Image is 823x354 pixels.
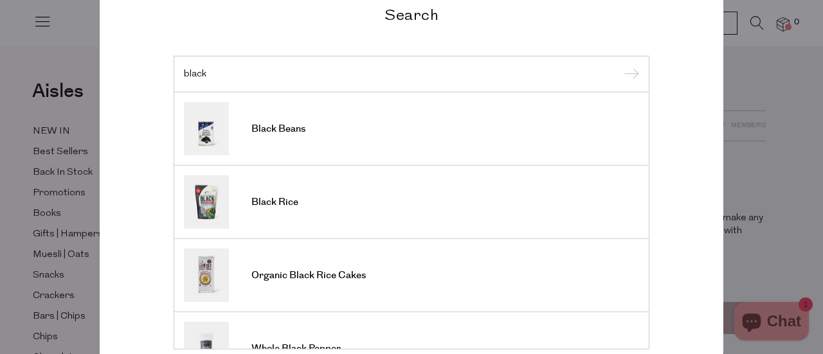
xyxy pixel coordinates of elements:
span: Black Beans [251,123,305,136]
img: Black Rice [184,175,229,229]
a: Black Rice [184,175,639,229]
a: Organic Black Rice Cakes [184,249,639,302]
input: Search [184,69,639,78]
span: Black Rice [251,196,298,209]
span: Organic Black Rice Cakes [251,269,366,282]
img: Black Beans [184,102,229,155]
img: Organic Black Rice Cakes [184,249,229,302]
h2: Search [174,4,649,23]
a: Black Beans [184,102,639,155]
